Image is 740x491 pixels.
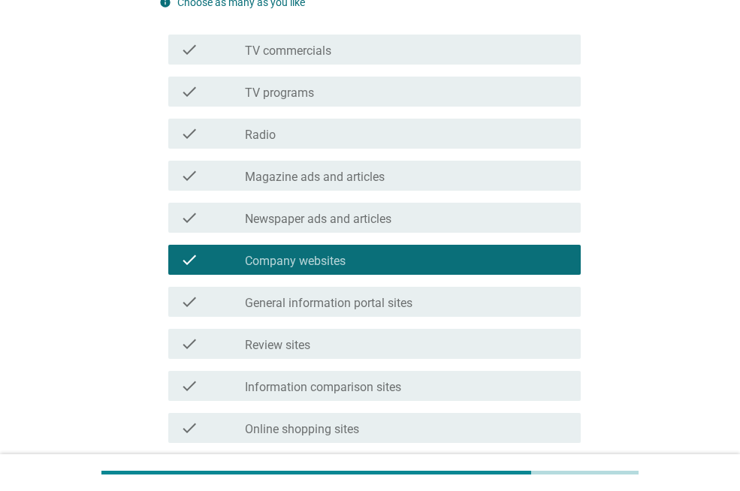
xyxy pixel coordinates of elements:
[245,338,310,353] label: Review sites
[180,419,198,437] i: check
[245,44,331,59] label: TV commercials
[180,83,198,101] i: check
[180,335,198,353] i: check
[180,251,198,269] i: check
[245,128,276,143] label: Radio
[180,41,198,59] i: check
[245,380,401,395] label: Information comparison sites
[180,209,198,227] i: check
[245,296,412,311] label: General information portal sites
[180,377,198,395] i: check
[245,212,391,227] label: Newspaper ads and articles
[180,293,198,311] i: check
[245,254,346,269] label: Company websites
[180,167,198,185] i: check
[245,422,359,437] label: Online shopping sites
[245,86,314,101] label: TV programs
[245,170,385,185] label: Magazine ads and articles
[180,125,198,143] i: check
